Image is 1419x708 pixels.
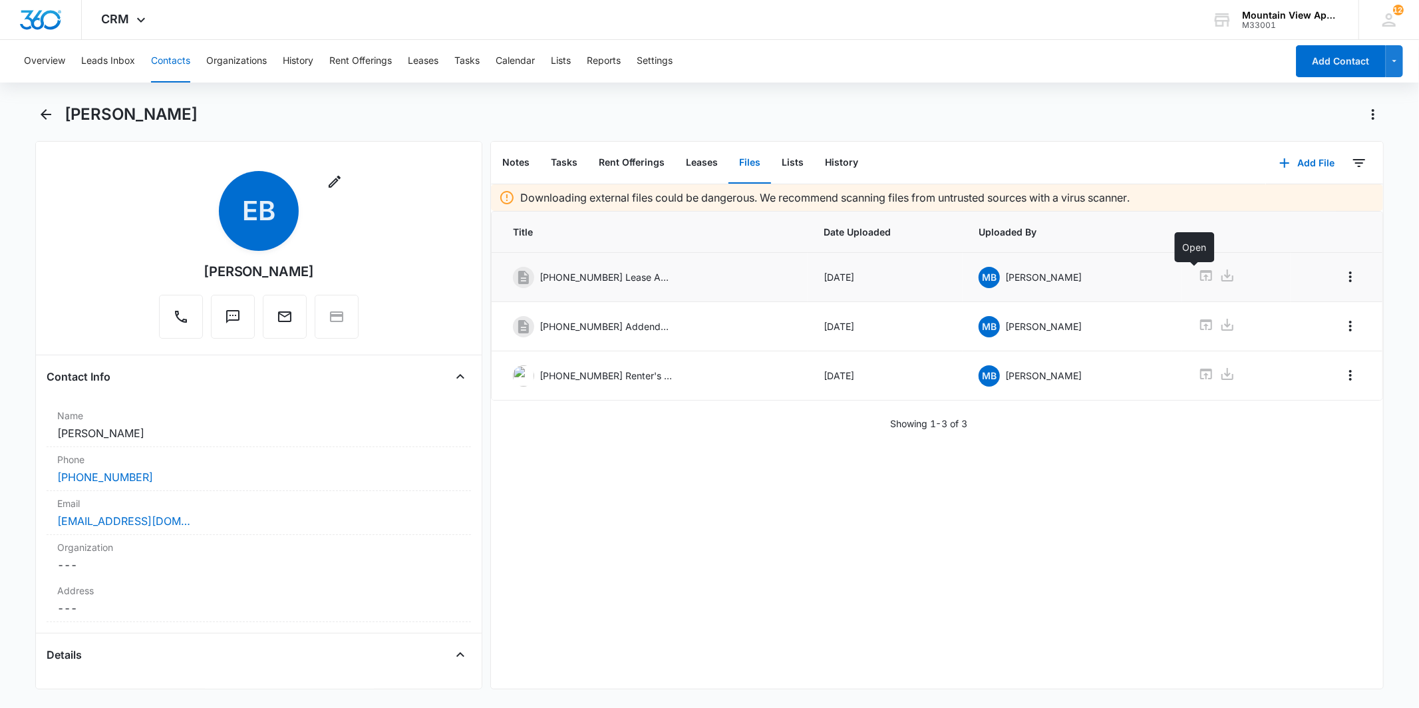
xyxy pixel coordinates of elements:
label: Organization [57,540,460,554]
div: account name [1242,10,1339,21]
label: Name [57,409,460,423]
dd: --- [57,557,460,573]
button: Reports [587,40,621,83]
p: [PERSON_NAME] [1005,270,1082,284]
label: Address [57,584,460,598]
button: Lists [551,40,571,83]
span: EB [219,171,299,251]
td: [DATE] [808,351,963,401]
button: Tasks [540,142,588,184]
button: Lists [771,142,814,184]
button: Close [450,644,471,665]
label: Phone [57,452,460,466]
div: Email[EMAIL_ADDRESS][DOMAIN_NAME] [47,491,470,535]
div: Name[PERSON_NAME] [47,403,470,447]
button: Settings [637,40,673,83]
p: [PERSON_NAME] [1005,319,1082,333]
h4: Details [47,647,82,663]
button: History [283,40,313,83]
span: Date Uploaded [824,225,947,239]
span: MB [979,365,1000,387]
p: [PHONE_NUMBER] Renter's Insurance 2025.png [540,369,673,383]
p: [PHONE_NUMBER] Addendums.pdf [540,319,673,333]
p: [PHONE_NUMBER] Lease Agreement.pdf [540,270,673,284]
button: Email [263,295,307,339]
button: Filters [1348,152,1370,174]
a: Email [263,315,307,327]
div: account id [1242,21,1339,30]
button: Overview [24,40,65,83]
div: notifications count [1393,5,1404,15]
dd: [PERSON_NAME] [57,425,460,441]
button: Calendar [496,40,535,83]
button: Leads Inbox [81,40,135,83]
button: Overflow Menu [1340,315,1361,337]
span: MB [979,267,1000,288]
dd: --- [57,600,460,616]
button: Back [35,104,56,125]
button: Contacts [151,40,190,83]
h4: Contact Info [47,369,110,385]
a: [EMAIL_ADDRESS][DOMAIN_NAME] [57,513,190,529]
h1: [PERSON_NAME] [65,104,198,124]
button: Call [159,295,203,339]
div: [PERSON_NAME] [204,262,315,281]
label: Lead Source [57,687,460,701]
span: CRM [102,12,130,26]
button: Add Contact [1296,45,1386,77]
span: Title [513,225,792,239]
button: Actions [1362,104,1384,125]
button: Overflow Menu [1340,266,1361,287]
a: Text [211,315,255,327]
td: [DATE] [808,253,963,302]
span: MB [979,316,1000,337]
button: Text [211,295,255,339]
span: 127 [1393,5,1404,15]
button: History [814,142,869,184]
button: Close [450,366,471,387]
label: Email [57,496,460,510]
p: Downloading external files could be dangerous. We recommend scanning files from untrusted sources... [520,190,1130,206]
button: Leases [675,142,728,184]
div: Address--- [47,578,470,622]
button: Organizations [206,40,267,83]
div: Organization--- [47,535,470,578]
button: Leases [408,40,438,83]
p: [PERSON_NAME] [1005,369,1082,383]
button: Rent Offerings [329,40,392,83]
div: Phone[PHONE_NUMBER] [47,447,470,491]
button: Rent Offerings [588,142,675,184]
a: [PHONE_NUMBER] [57,469,153,485]
button: Notes [492,142,540,184]
button: Add File [1266,147,1348,179]
button: Overflow Menu [1340,365,1361,386]
button: Files [728,142,771,184]
div: Open [1175,232,1215,262]
span: Uploaded By [979,225,1166,239]
button: Tasks [454,40,480,83]
p: Showing 1-3 of 3 [890,417,968,431]
td: [DATE] [808,302,963,351]
a: Call [159,315,203,327]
